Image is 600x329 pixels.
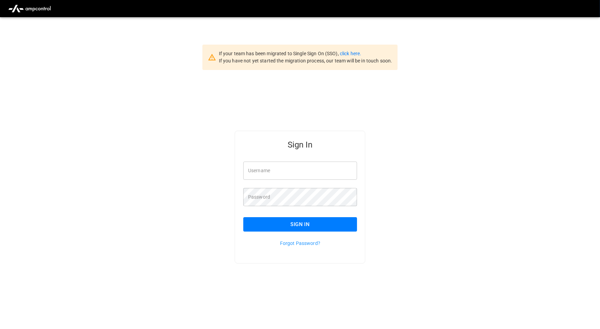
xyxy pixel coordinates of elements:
[219,51,340,56] span: If your team has been migrated to Single Sign On (SSO),
[5,2,54,15] img: ampcontrol.io logo
[243,217,357,232] button: Sign In
[243,240,357,247] p: Forgot Password?
[243,139,357,150] h5: Sign In
[340,51,361,56] a: click here.
[219,58,392,63] span: If you have not yet started the migration process, our team will be in touch soon.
